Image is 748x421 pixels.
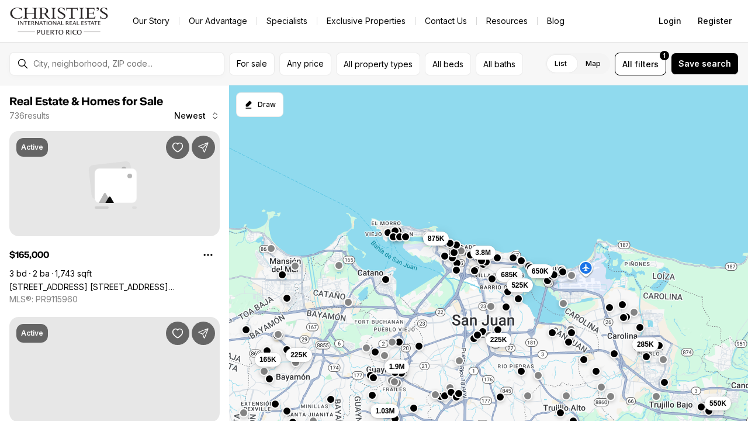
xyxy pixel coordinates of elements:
button: Share Property [192,136,215,159]
button: For sale [229,53,275,75]
span: 1.03M [375,406,394,415]
button: 165K [255,352,281,366]
button: Any price [279,53,331,75]
p: 736 results [9,111,50,120]
a: Our Story [123,13,179,29]
button: Save Property: 862 St CON. VILLAS DE HATO TEJA #PH 22 Unit: PH 22 [166,136,189,159]
span: Save search [678,59,731,68]
label: Map [576,53,610,74]
button: Allfilters1 [615,53,666,75]
span: Register [698,16,732,26]
span: 225K [490,335,507,344]
span: For sale [237,59,267,68]
button: All property types [336,53,420,75]
span: 685K [501,270,518,279]
span: All [622,58,632,70]
button: All beds [425,53,471,75]
button: Contact Us [415,13,476,29]
button: Login [652,9,688,33]
span: 3.8M [475,248,491,257]
span: Newest [174,111,206,120]
button: Save search [671,53,739,75]
button: Save Property: 11 RODRIGUEZ SERRA ST [166,322,189,345]
span: Login [659,16,681,26]
button: 525K [507,278,533,292]
button: 650K [527,264,553,278]
img: logo [9,7,109,35]
p: Active [21,143,43,152]
button: All baths [476,53,523,75]
button: Newest [167,104,227,127]
button: 225K [486,333,512,347]
span: Any price [287,59,324,68]
a: Blog [538,13,574,29]
button: Start drawing [236,92,283,117]
span: 525K [511,280,528,289]
span: 1.9M [389,362,405,371]
button: Property options [196,243,220,267]
a: Exclusive Properties [317,13,415,29]
p: Active [21,329,43,338]
a: Our Advantage [179,13,257,29]
span: Real Estate & Homes for Sale [9,96,163,108]
a: Resources [477,13,537,29]
span: 225K [290,350,307,359]
span: 165K [259,354,276,364]
button: 3.8M [470,246,496,260]
button: 225K [286,347,312,361]
span: 1 [663,51,666,60]
button: 1.9M [385,360,410,374]
button: 875K [423,231,449,245]
a: Specialists [257,13,317,29]
a: 862 St CON. VILLAS DE HATO TEJA #PH 22 Unit: PH 22, BAYAMON PR, 00959 [9,282,220,292]
span: 875K [428,233,445,243]
span: filters [635,58,659,70]
button: 685K [496,268,522,282]
span: 650K [532,266,549,275]
button: 1.03M [370,403,399,417]
button: Share Property [192,322,215,345]
label: List [545,53,576,74]
button: Register [691,9,739,33]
